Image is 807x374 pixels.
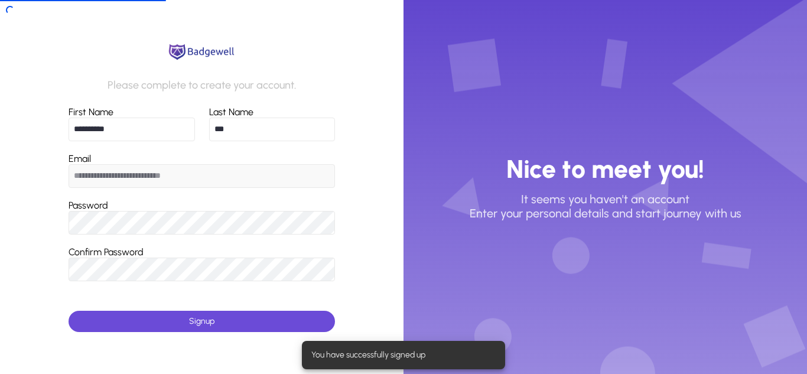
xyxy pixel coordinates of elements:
[521,192,689,206] p: It seems you haven't an account
[69,311,335,332] button: Signup
[69,106,113,118] label: First Name
[470,206,741,220] p: Enter your personal details and start journey with us
[166,43,237,61] img: logo.png
[506,154,704,185] h3: Nice to meet you!
[108,77,296,93] p: Please complete to create your account.
[69,246,144,258] label: Confirm Password
[69,153,91,164] label: Email
[189,316,214,326] span: Signup
[302,341,500,369] div: You have successfully signed up
[69,200,108,211] label: Password
[209,106,253,118] label: Last Name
